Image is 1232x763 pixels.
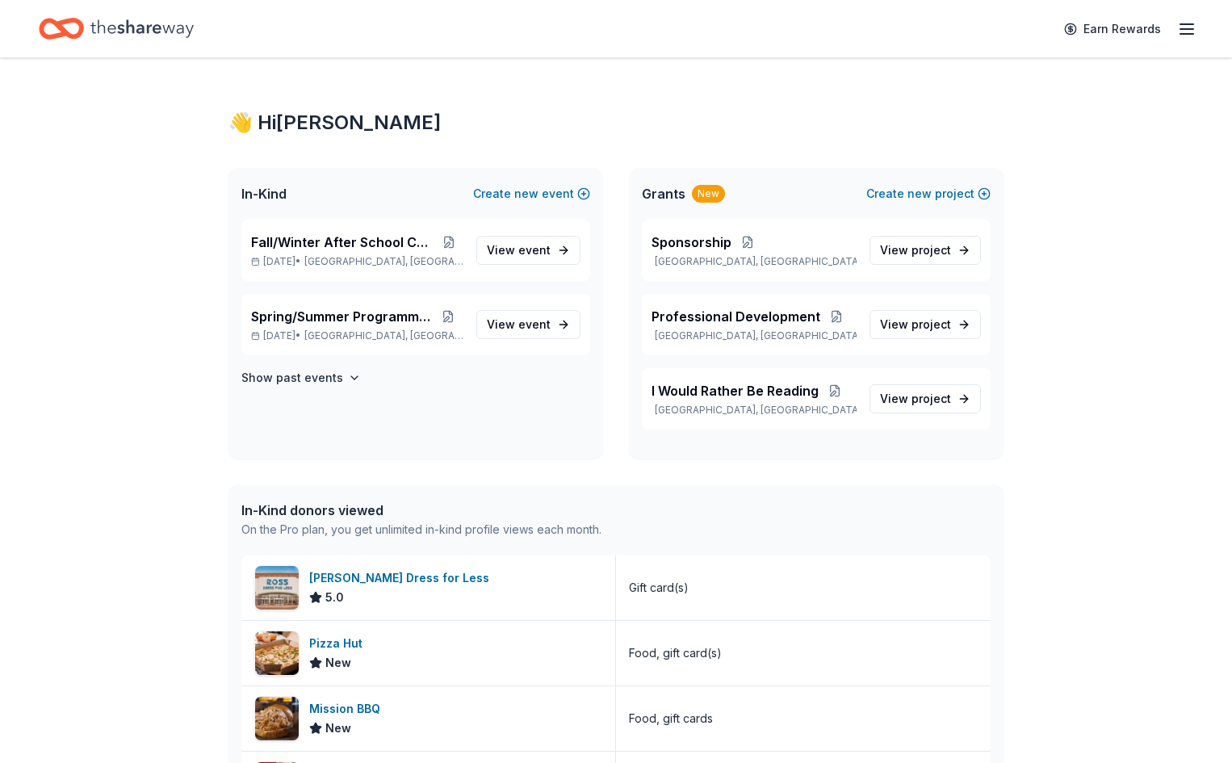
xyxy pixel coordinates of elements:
span: In-Kind [241,184,287,203]
div: 👋 Hi [PERSON_NAME] [228,110,1004,136]
img: Image for Mission BBQ [255,697,299,740]
span: 5.0 [325,588,344,607]
a: View project [870,236,981,265]
span: new [514,184,538,203]
div: Mission BBQ [309,699,387,719]
span: Spring/Summer Programming [251,307,432,326]
span: event [518,317,551,331]
div: In-Kind donors viewed [241,501,601,520]
a: View event [476,236,580,265]
span: Sponsorship [652,233,731,252]
p: [GEOGRAPHIC_DATA], [GEOGRAPHIC_DATA] [652,329,857,342]
span: [GEOGRAPHIC_DATA], [GEOGRAPHIC_DATA] [304,329,463,342]
span: project [911,243,951,257]
span: View [487,315,551,334]
h4: Show past events [241,368,343,388]
a: Home [39,10,194,48]
img: Image for Ross Dress for Less [255,566,299,610]
span: View [880,241,951,260]
a: View project [870,310,981,339]
span: project [911,317,951,331]
button: Show past events [241,368,361,388]
span: View [880,315,951,334]
span: Professional Development [652,307,820,326]
div: On the Pro plan, you get unlimited in-kind profile views each month. [241,520,601,539]
span: New [325,653,351,673]
div: Food, gift card(s) [629,644,722,663]
p: [DATE] • [251,255,463,268]
p: [GEOGRAPHIC_DATA], [GEOGRAPHIC_DATA] [652,255,857,268]
span: project [911,392,951,405]
p: [GEOGRAPHIC_DATA], [GEOGRAPHIC_DATA] [652,404,857,417]
span: Fall/Winter After School Camps [251,233,434,252]
div: Pizza Hut [309,634,369,653]
span: [GEOGRAPHIC_DATA], [GEOGRAPHIC_DATA] [304,255,463,268]
button: Createnewproject [866,184,991,203]
div: [PERSON_NAME] Dress for Less [309,568,496,588]
a: Earn Rewards [1054,15,1171,44]
a: View project [870,384,981,413]
div: Food, gift cards [629,709,713,728]
div: New [692,185,725,203]
button: Createnewevent [473,184,590,203]
span: Grants [642,184,685,203]
span: New [325,719,351,738]
a: View event [476,310,580,339]
p: [DATE] • [251,329,463,342]
img: Image for Pizza Hut [255,631,299,675]
span: I Would Rather Be Reading [652,381,819,400]
span: event [518,243,551,257]
span: new [907,184,932,203]
span: View [880,389,951,409]
div: Gift card(s) [629,578,689,597]
span: View [487,241,551,260]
